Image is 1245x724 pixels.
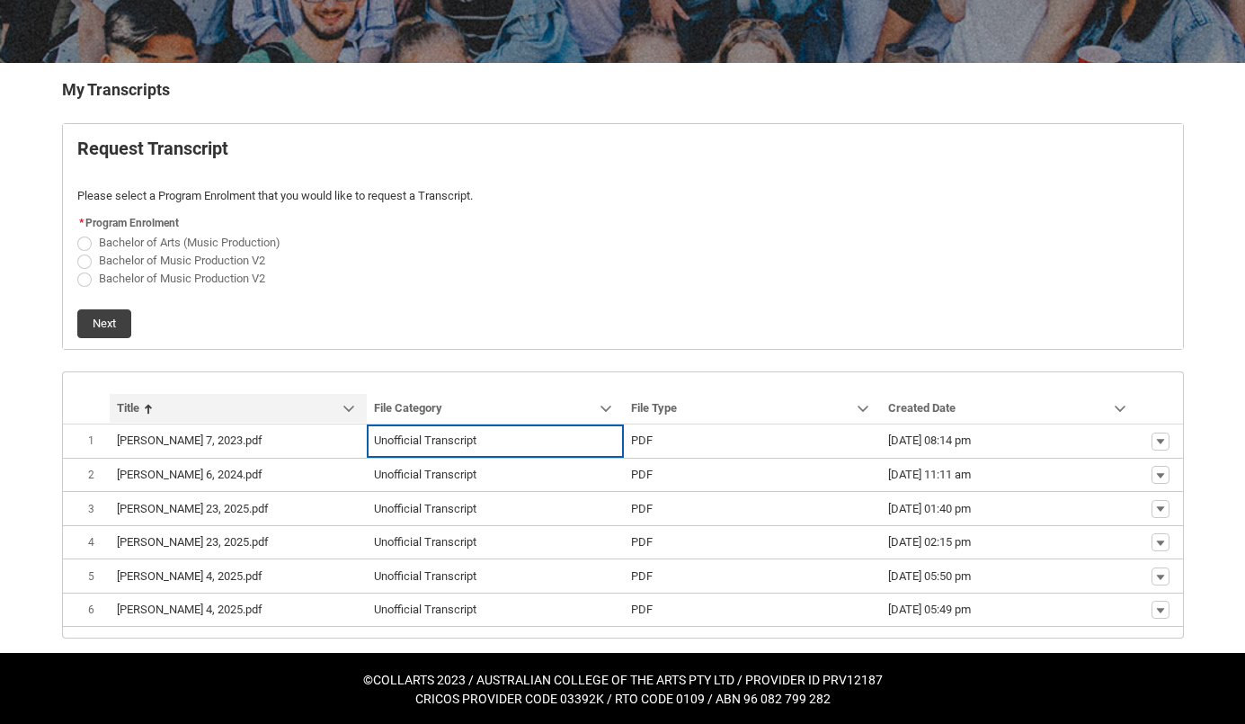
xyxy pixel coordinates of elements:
[631,434,653,447] lightning-base-formatted-text: PDF
[85,217,179,229] span: Program Enrolment
[99,254,265,267] span: Bachelor of Music Production V2
[99,236,280,249] span: Bachelor of Arts (Music Production)
[631,535,653,549] lightning-base-formatted-text: PDF
[631,502,653,515] lightning-base-formatted-text: PDF
[79,217,84,229] abbr: required
[62,80,170,99] b: My Transcripts
[117,468,262,481] lightning-base-formatted-text: [PERSON_NAME] 6, 2024.pdf
[631,603,653,616] lightning-base-formatted-text: PDF
[77,187,1169,205] p: Please select a Program Enrolment that you would like to request a Transcript.
[374,468,476,481] lightning-base-formatted-text: Unofficial Transcript
[117,434,262,447] lightning-base-formatted-text: [PERSON_NAME] 7, 2023.pdf
[888,569,971,583] lightning-formatted-date-time: [DATE] 05:50 pm
[77,309,131,338] button: Next
[888,603,971,616] lightning-formatted-date-time: [DATE] 05:49 pm
[888,535,971,549] lightning-formatted-date-time: [DATE] 02:15 pm
[99,272,265,285] span: Bachelor of Music Production V2
[374,603,476,616] lightning-base-formatted-text: Unofficial Transcript
[631,468,653,481] lightning-base-formatted-text: PDF
[117,535,269,549] lightning-base-formatted-text: [PERSON_NAME] 23, 2025.pdf
[77,138,228,159] b: Request Transcript
[374,569,476,583] lightning-base-formatted-text: Unofficial Transcript
[631,569,653,583] lightning-base-formatted-text: PDF
[374,502,476,515] lightning-base-formatted-text: Unofficial Transcript
[117,569,262,583] lightning-base-formatted-text: [PERSON_NAME] 4, 2025.pdf
[374,535,476,549] lightning-base-formatted-text: Unofficial Transcript
[62,123,1184,350] article: Request_Student_Transcript flow
[888,468,971,481] lightning-formatted-date-time: [DATE] 11:11 am
[888,502,971,515] lightning-formatted-date-time: [DATE] 01:40 pm
[888,434,971,447] lightning-formatted-date-time: [DATE] 08:14 pm
[117,502,269,515] lightning-base-formatted-text: [PERSON_NAME] 23, 2025.pdf
[117,603,262,616] lightning-base-formatted-text: [PERSON_NAME] 4, 2025.pdf
[374,434,476,447] lightning-base-formatted-text: Unofficial Transcript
